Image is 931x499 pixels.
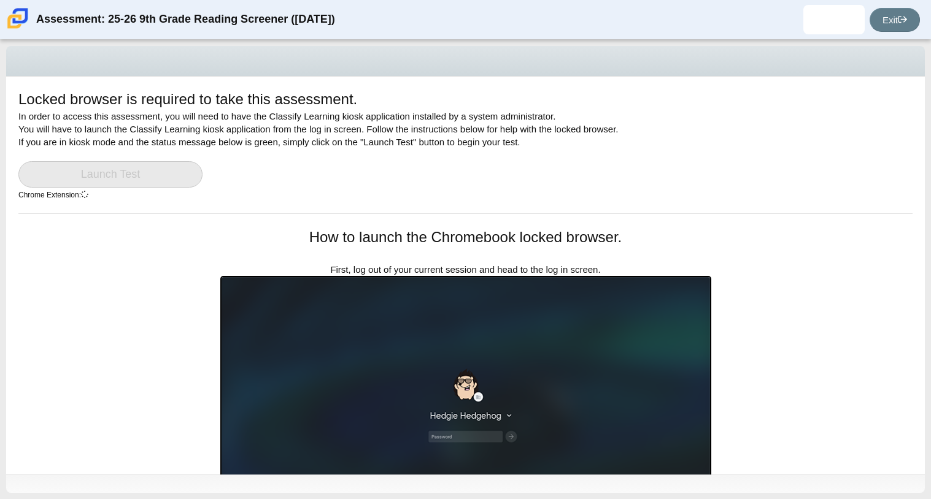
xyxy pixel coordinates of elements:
div: Assessment: 25-26 9th Grade Reading Screener ([DATE]) [36,5,335,34]
h1: How to launch the Chromebook locked browser. [220,227,711,248]
a: Carmen School of Science & Technology [5,23,31,33]
h1: Locked browser is required to take this assessment. [18,89,357,110]
div: In order to access this assessment, you will need to have the Classify Learning kiosk application... [18,89,913,213]
img: angelaya.newson.Si6KM7 [824,10,844,29]
a: Exit [870,8,920,32]
a: Launch Test [18,161,203,188]
small: Chrome Extension: [18,191,88,199]
img: Carmen School of Science & Technology [5,6,31,31]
